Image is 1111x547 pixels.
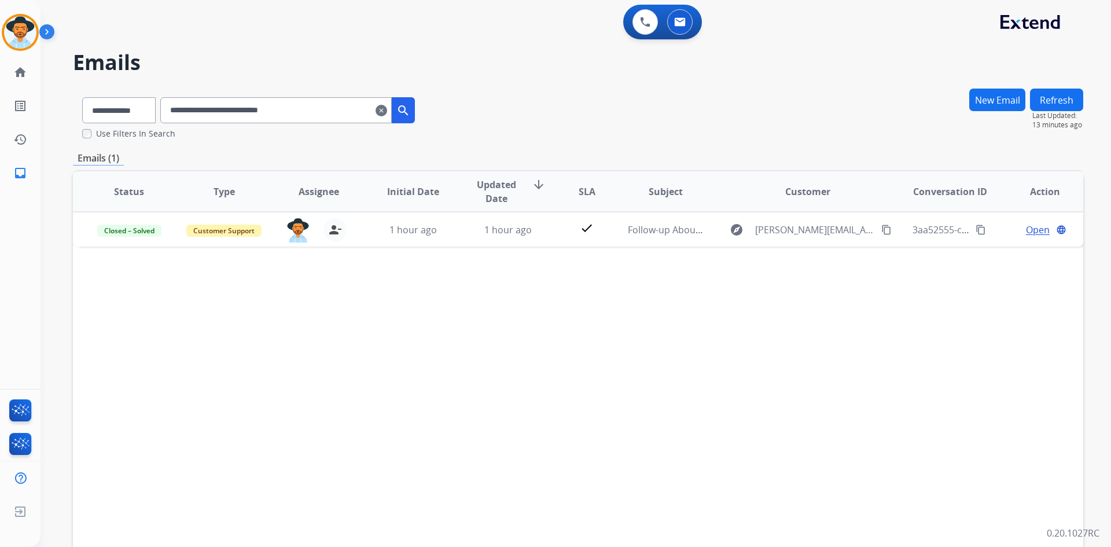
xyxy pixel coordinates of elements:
mat-icon: content_copy [881,225,892,235]
mat-icon: home [13,65,27,79]
mat-icon: clear [376,104,387,118]
mat-icon: history [13,133,27,146]
p: Emails (1) [73,151,124,166]
span: Customer [785,185,830,199]
button: New Email [969,89,1025,111]
span: Initial Date [387,185,439,199]
span: Last Updated: [1032,111,1083,120]
mat-icon: explore [730,223,744,237]
mat-icon: list_alt [13,99,27,113]
mat-icon: check [580,221,594,235]
mat-icon: arrow_downward [532,178,546,192]
p: 0.20.1027RC [1047,526,1099,540]
span: [PERSON_NAME][EMAIL_ADDRESS][PERSON_NAME][DOMAIN_NAME] [755,223,874,237]
span: Subject [649,185,683,199]
mat-icon: language [1056,225,1066,235]
span: 13 minutes ago [1032,120,1083,130]
span: Conversation ID [913,185,987,199]
span: Type [214,185,235,199]
span: 1 hour ago [389,223,437,236]
label: Use Filters In Search [96,128,175,139]
span: Status [114,185,144,199]
span: Closed – Solved [97,225,161,237]
mat-icon: person_remove [328,223,342,237]
button: Refresh [1030,89,1083,111]
th: Action [988,171,1083,212]
mat-icon: content_copy [976,225,986,235]
span: Assignee [299,185,339,199]
span: 1 hour ago [484,223,532,236]
mat-icon: inbox [13,166,27,180]
span: SLA [579,185,595,199]
span: Customer Support [186,225,262,237]
span: Follow-up About Your Claim [628,223,749,236]
img: avatar [4,16,36,49]
span: 3aa52555-cc94-4e8a-b055-3e792b0334a4 [913,223,1091,236]
mat-icon: search [396,104,410,118]
span: Updated Date [470,178,523,205]
img: agent-avatar [286,218,310,243]
h2: Emails [73,51,1083,74]
span: Open [1026,223,1050,237]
